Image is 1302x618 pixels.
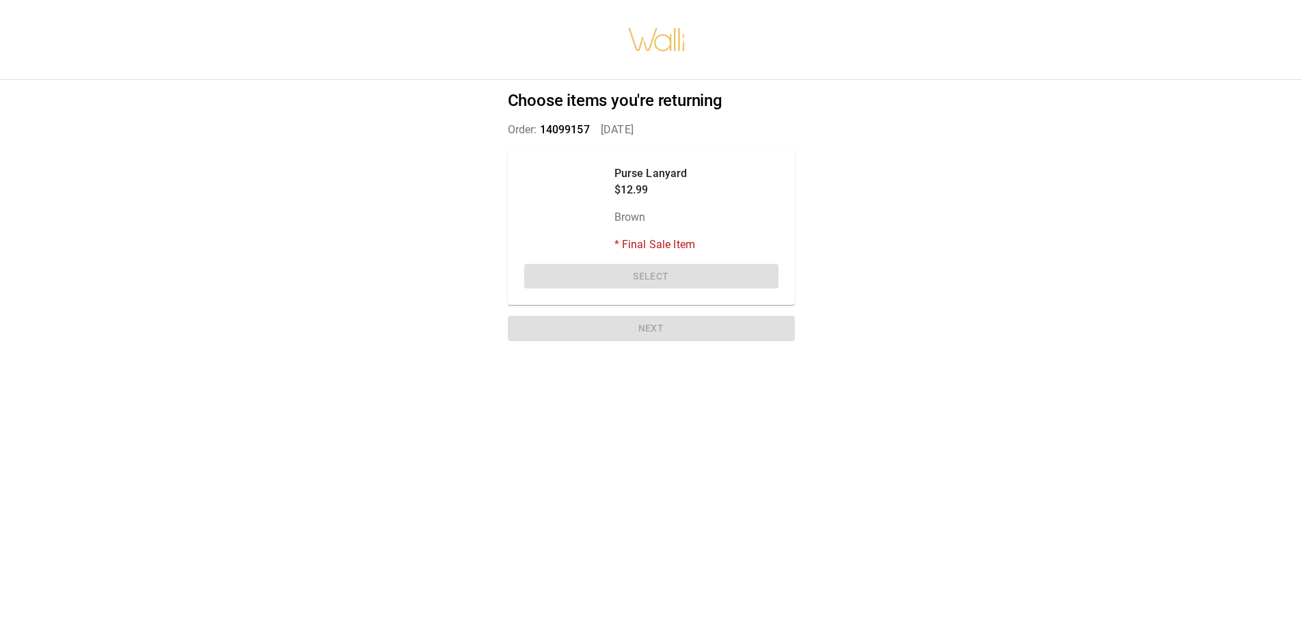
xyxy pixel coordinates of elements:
[614,237,696,253] p: * Final Sale Item
[508,122,795,138] p: Order: [DATE]
[540,123,590,136] span: 14099157
[614,165,696,182] p: Purse Lanyard
[614,182,696,198] p: $12.99
[614,209,696,226] p: Brown
[508,91,795,111] h2: Choose items you're returning
[627,10,686,69] img: walli-inc.myshopify.com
